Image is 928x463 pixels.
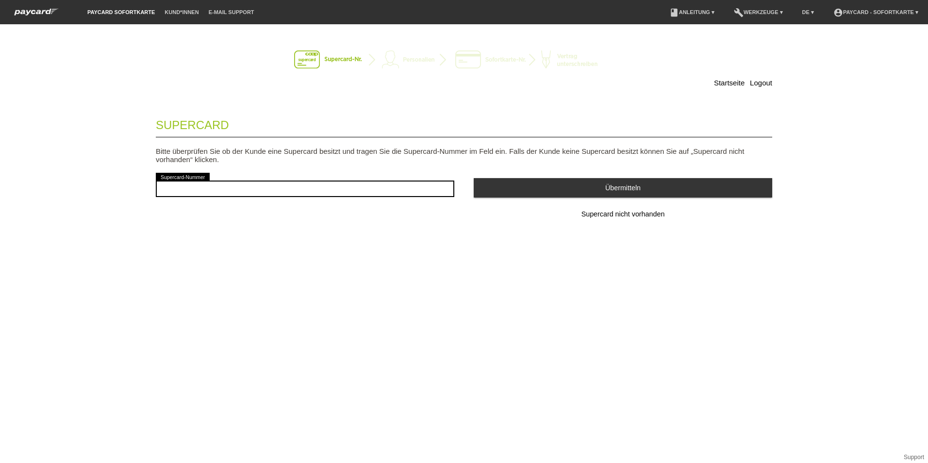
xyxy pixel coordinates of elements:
a: DE ▾ [797,9,819,15]
legend: Supercard [156,109,772,137]
a: buildWerkzeuge ▾ [729,9,788,15]
a: paycard Sofortkarte [10,11,63,18]
span: Supercard nicht vorhanden [581,210,665,218]
a: Startseite [714,79,745,87]
button: Supercard nicht vorhanden [474,205,772,224]
i: build [734,8,744,17]
a: Support [904,454,924,461]
a: account_circlepaycard - Sofortkarte ▾ [829,9,923,15]
a: Logout [750,79,772,87]
span: Übermitteln [605,184,641,192]
a: paycard Sofortkarte [83,9,160,15]
a: E-Mail Support [204,9,259,15]
button: Übermitteln [474,178,772,197]
a: bookAnleitung ▾ [664,9,719,15]
i: book [669,8,679,17]
i: account_circle [833,8,843,17]
p: Bitte überprüfen Sie ob der Kunde eine Supercard besitzt und tragen Sie die Supercard-Nummer im F... [156,147,772,164]
img: instantcard-v2-de-1.png [294,50,634,70]
img: paycard Sofortkarte [10,7,63,17]
a: Kund*innen [160,9,203,15]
